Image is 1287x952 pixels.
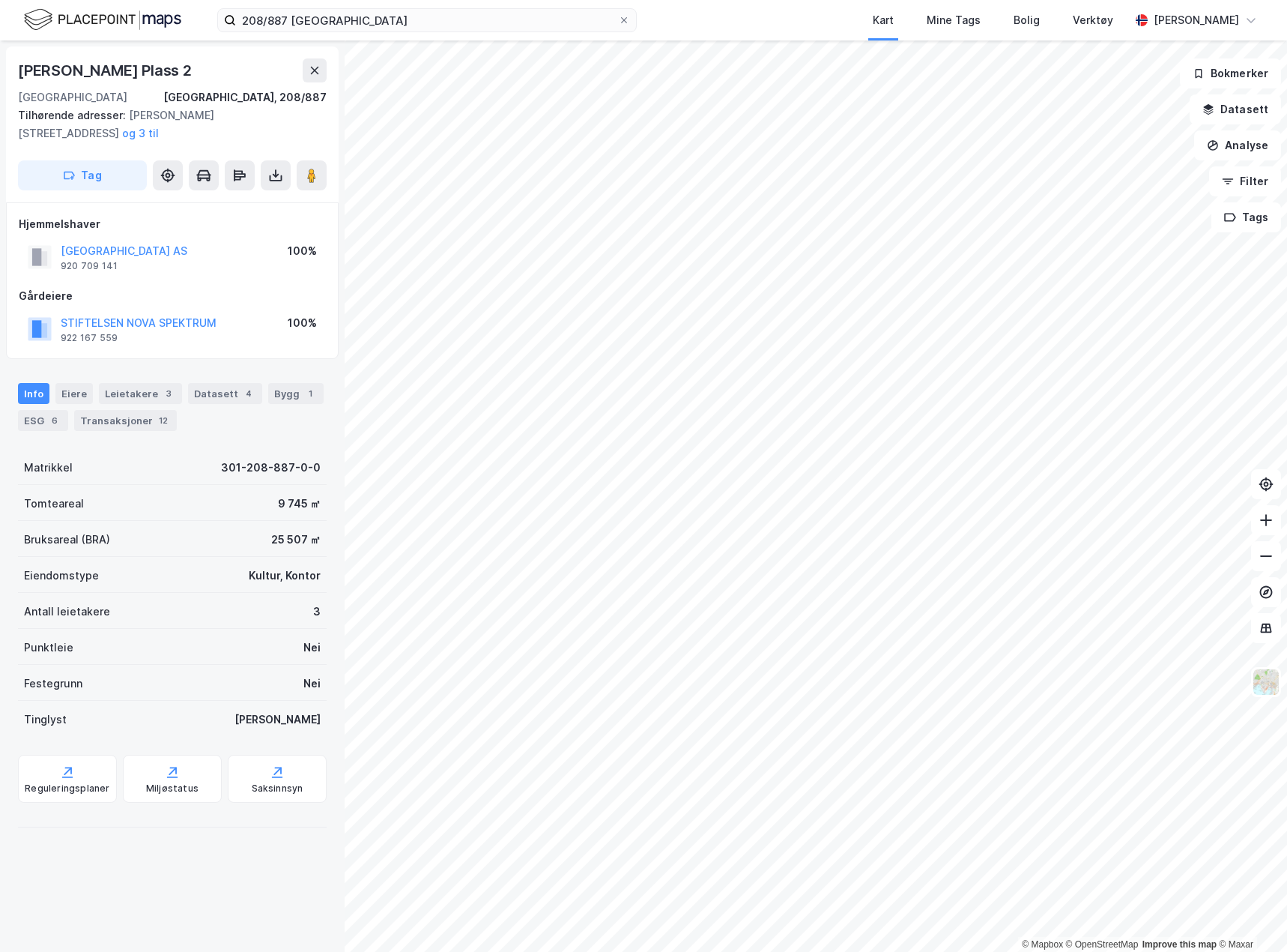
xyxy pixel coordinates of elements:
div: Antall leietakere [24,603,110,621]
div: Info [18,383,49,404]
input: Søk på adresse, matrikkel, gårdeiere, leietakere eller personer [236,9,618,31]
div: 4 [241,386,256,401]
div: 6 [47,413,62,428]
div: Mine Tags [927,11,981,29]
div: ESG [18,410,68,431]
div: 1 [303,386,318,401]
div: [PERSON_NAME] [STREET_ADDRESS] [18,106,315,142]
div: 301-208-887-0-0 [221,459,321,477]
div: Miljøstatus [146,783,199,795]
div: Transaksjoner [74,410,177,431]
div: Tinglyst [24,711,67,729]
div: Bolig [1014,11,1040,29]
div: Bruksareal (BRA) [24,531,110,549]
a: Mapbox [1022,939,1063,950]
div: 922 167 559 [61,332,118,344]
div: Reguleringsplaner [25,783,109,795]
div: 100% [288,242,317,260]
div: [PERSON_NAME] [234,711,321,729]
div: Bygg [268,383,324,404]
div: Nei [303,639,321,657]
button: Bokmerker [1180,58,1281,88]
div: Nei [303,675,321,693]
div: Verktøy [1073,11,1113,29]
div: Kart [873,11,894,29]
div: 3 [313,603,321,621]
div: 100% [288,314,317,332]
div: Eiere [55,383,93,404]
div: [PERSON_NAME] [1154,11,1239,29]
img: logo.f888ab2527a4732fd821a326f86c7f29.svg [24,7,181,33]
div: [GEOGRAPHIC_DATA], 208/887 [163,88,327,106]
div: Leietakere [99,383,182,404]
div: Punktleie [24,639,73,657]
div: Gårdeiere [19,287,326,305]
button: Tag [18,160,147,190]
iframe: Chat Widget [1212,880,1287,952]
span: Tilhørende adresser: [18,109,129,121]
div: 25 507 ㎡ [271,531,321,549]
a: OpenStreetMap [1066,939,1139,950]
button: Tags [1211,202,1281,232]
button: Analyse [1194,130,1281,160]
div: 920 709 141 [61,260,118,272]
div: [PERSON_NAME] Plass 2 [18,58,195,82]
div: Kontrollprogram for chat [1212,880,1287,952]
img: Z [1252,668,1280,696]
div: 12 [156,413,171,428]
div: [GEOGRAPHIC_DATA] [18,88,127,106]
div: 9 745 ㎡ [278,495,321,513]
button: Datasett [1190,94,1281,124]
a: Improve this map [1142,939,1217,950]
button: Filter [1209,166,1281,196]
div: Saksinnsyn [252,783,303,795]
div: Datasett [188,383,262,404]
div: Tomteareal [24,495,84,513]
div: 3 [161,386,176,401]
div: Matrikkel [24,459,73,477]
div: Kultur, Kontor [249,567,321,585]
div: Eiendomstype [24,567,99,585]
div: Festegrunn [24,675,82,693]
div: Hjemmelshaver [19,215,326,233]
